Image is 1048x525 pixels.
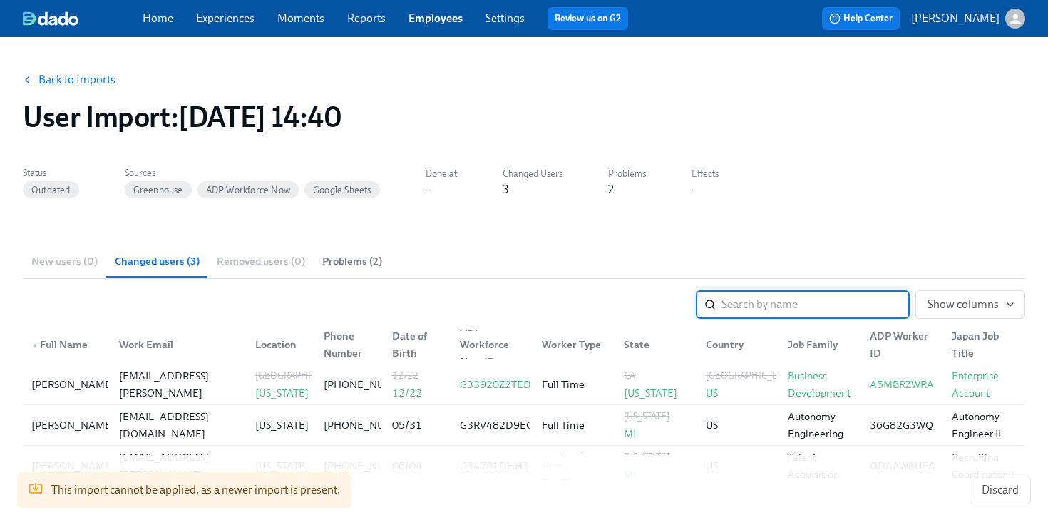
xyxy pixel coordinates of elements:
[536,336,612,353] div: Worker Type
[858,330,940,359] div: ADP Worker ID
[548,7,628,30] button: Review us on G2
[829,11,893,26] span: Help Center
[454,319,530,370] div: ADP Workforce Now ID
[692,182,695,198] div: -
[911,9,1025,29] button: [PERSON_NAME]
[119,350,238,419] div: [PERSON_NAME][EMAIL_ADDRESS][PERSON_NAME][DOMAIN_NAME]
[51,476,340,504] div: This import cannot be applied, as a newer import is present.
[197,185,299,195] span: ADP Workforce Now
[952,408,1017,442] div: Autonomy Engineer II
[324,417,416,434] div: [PHONE_NUMBER]
[409,11,463,25] a: Employees
[555,11,621,26] a: Review us on G2
[946,327,1022,362] div: Japan Job Title
[486,11,525,25] a: Settings
[530,330,612,359] div: Worker Type
[324,376,416,393] div: [PHONE_NUMBER]
[788,408,853,442] div: Autonomy Engineering
[250,336,312,353] div: Location
[700,336,776,353] div: Country
[392,417,443,434] div: 05/31
[113,336,244,353] div: Work Email
[864,327,940,362] div: ADP Worker ID
[503,182,508,198] div: 3
[915,290,1025,319] button: Show columns
[255,384,346,402] div: [US_STATE]
[822,7,900,30] button: Help Center
[322,253,382,270] span: Problems (2)
[318,327,381,362] div: Phone Number
[23,185,79,195] span: Outdated
[776,330,858,359] div: Job Family
[392,384,443,402] div: 12/22
[608,182,614,198] div: 2
[542,376,607,393] div: Full Time
[870,417,935,434] div: 36G82G3WQ
[426,166,457,182] label: Done at
[255,367,346,384] div: [GEOGRAPHIC_DATA]
[503,166,562,182] label: Changed Users
[624,425,689,442] div: MI
[23,11,143,26] a: dado
[31,417,115,434] div: [PERSON_NAME]
[982,483,1019,497] span: Discard
[143,11,173,25] a: Home
[244,330,312,359] div: Location
[26,336,108,353] div: Full Name
[952,350,1017,419] div: Lead Enterprise Account Manager
[426,182,429,198] div: -
[381,330,449,359] div: Date of Birth
[911,11,1000,26] p: [PERSON_NAME]
[706,367,796,384] div: [GEOGRAPHIC_DATA]
[255,417,309,434] div: [US_STATE]
[624,408,689,425] div: [US_STATE]
[23,165,79,181] label: Status
[692,166,719,182] label: Effects
[612,330,694,359] div: State
[119,408,238,442] div: [EMAIL_ADDRESS][DOMAIN_NAME]
[23,11,78,26] img: dado
[277,11,324,25] a: Moments
[694,330,776,359] div: Country
[706,417,771,434] div: US
[14,66,125,94] button: Back to Imports
[970,476,1031,504] button: Discard
[304,185,380,195] span: Google Sheets
[115,253,200,270] span: Changed users (3)
[721,290,910,319] input: Search by name
[196,11,255,25] a: Experiences
[608,166,646,182] label: Problems
[542,417,607,434] div: Full Time
[125,165,380,181] label: Sources
[23,100,341,134] h1: User Import : [DATE] 14:40
[31,376,115,393] div: [PERSON_NAME]
[38,73,115,87] a: Back to Imports
[312,330,381,359] div: Phone Number
[460,417,570,434] div: G3RV482D9ECNMKA8
[624,367,689,384] div: CA
[928,297,1013,312] span: Show columns
[392,367,443,384] div: 12/22
[26,330,108,359] div: ▲Full Name
[108,330,244,359] div: Work Email
[460,376,561,393] div: G33920Z2TED1KS6Z
[940,330,1022,359] div: Japan Job Title
[706,384,796,402] div: US
[31,342,38,349] span: ▲
[788,367,853,402] div: Business Development
[624,384,689,402] div: [US_STATE]
[782,336,858,353] div: Job Family
[347,11,386,25] a: Reports
[448,330,530,359] div: ADP Workforce Now ID
[386,327,449,362] div: Date of Birth
[618,336,694,353] div: State
[870,376,935,393] div: A5MBRZWRA
[125,185,192,195] span: Greenhouse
